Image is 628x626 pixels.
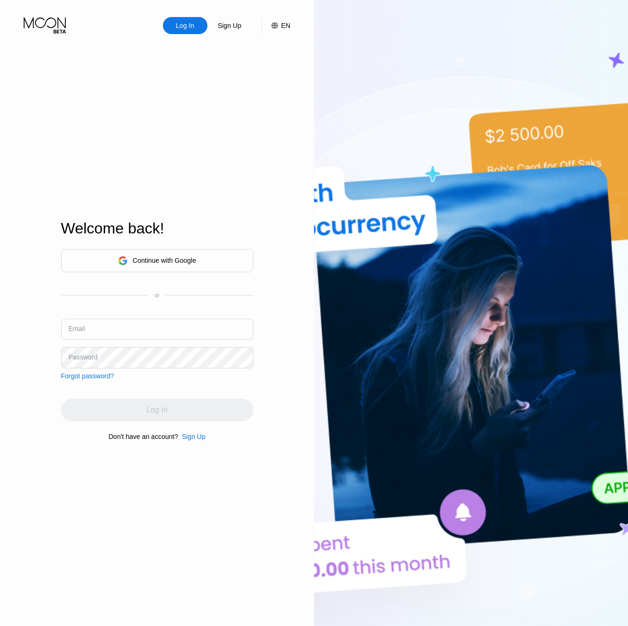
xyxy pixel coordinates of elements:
div: Forgot password? [61,372,114,380]
div: EN [261,17,290,34]
div: or [154,292,160,299]
div: Sign Up [178,433,206,440]
div: Log In [175,21,195,30]
div: Continue with Google [61,249,253,272]
div: Sign Up [182,433,206,440]
div: Password [69,353,98,361]
div: Log In [163,17,207,34]
div: Sign Up [217,21,242,30]
div: Welcome back! [61,220,253,237]
div: EN [281,22,290,29]
div: Email [69,325,85,332]
div: Sign Up [207,17,252,34]
div: Don't have an account? [108,433,178,440]
div: Continue with Google [133,257,196,264]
